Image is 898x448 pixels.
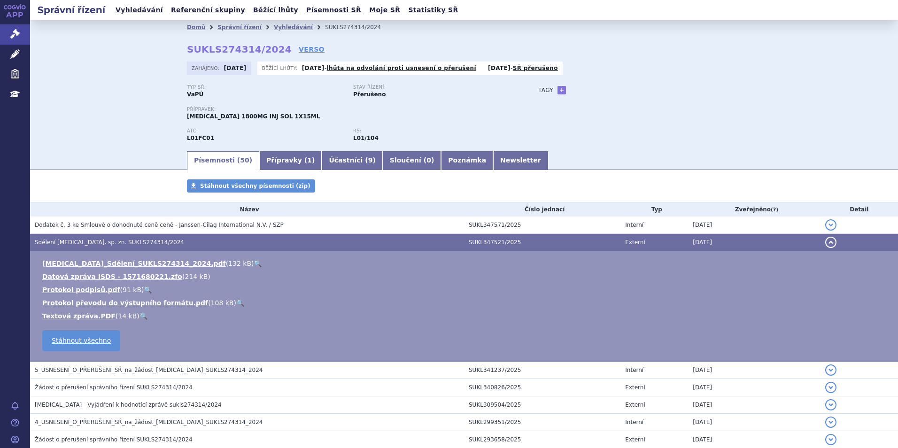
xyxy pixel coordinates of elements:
button: detail [825,219,836,231]
span: Stáhnout všechny písemnosti (zip) [200,183,310,189]
a: Písemnosti (50) [187,151,259,170]
a: [MEDICAL_DATA]_Sdělení_SUKLS274314_2024.pdf [42,260,226,267]
button: detail [825,364,836,376]
th: Detail [821,202,898,216]
th: Zveřejněno [688,202,820,216]
span: Externí [625,436,645,443]
span: 214 kB [185,273,208,280]
a: Protokol podpisů.pdf [42,286,120,294]
span: Interní [625,222,643,228]
td: [DATE] [688,361,820,379]
span: 108 kB [211,299,234,307]
a: VERSO [299,45,325,54]
strong: [DATE] [488,65,511,71]
td: SUKL340826/2025 [464,379,620,396]
h2: Správní řízení [30,3,113,16]
strong: Přerušeno [353,91,386,98]
td: [DATE] [688,396,820,414]
a: Stáhnout všechny písemnosti (zip) [187,179,315,193]
strong: daratumumab [353,135,379,141]
span: [MEDICAL_DATA] 1800MG INJ SOL 1X15ML [187,113,320,120]
td: [DATE] [688,379,820,396]
a: Písemnosti SŘ [303,4,364,16]
a: Referenční skupiny [168,4,248,16]
span: 5_USNESENÍ_O_PŘERUŠENÍ_SŘ_na_žádost_DARZALEX_SUKLS274314_2024 [35,367,263,373]
strong: VaPÚ [187,91,203,98]
a: Vyhledávání [113,4,166,16]
th: Název [30,202,464,216]
td: SUKL347521/2025 [464,234,620,251]
a: Správní řízení [217,24,262,31]
span: Interní [625,367,643,373]
span: 132 kB [228,260,251,267]
button: detail [825,399,836,410]
a: Přípravky (1) [259,151,322,170]
p: ATC: [187,128,344,134]
button: detail [825,417,836,428]
a: Běžící lhůty [250,4,301,16]
a: lhůta na odvolání proti usnesení o přerušení [327,65,476,71]
span: 9 [368,156,373,164]
a: SŘ přerušeno [513,65,558,71]
a: Protokol převodu do výstupního formátu.pdf [42,299,208,307]
span: 4_USNESENÍ_O_PŘERUŠENÍ_SŘ_na_žádost_DARZALEX_SUKLS274314_2024 [35,419,263,425]
a: 🔍 [254,260,262,267]
a: 🔍 [139,312,147,320]
button: detail [825,434,836,445]
a: Vyhledávání [274,24,313,31]
a: + [557,86,566,94]
button: detail [825,382,836,393]
span: Zahájeno: [192,64,221,72]
span: Běžící lhůty: [262,64,300,72]
span: 1 [307,156,312,164]
a: Moje SŘ [366,4,403,16]
p: Přípravek: [187,107,519,112]
span: 50 [240,156,249,164]
span: 91 kB [123,286,141,294]
button: detail [825,237,836,248]
th: Typ [620,202,688,216]
p: - [302,64,476,72]
a: 🔍 [236,299,244,307]
a: Sloučení (0) [383,151,441,170]
strong: SUKLS274314/2024 [187,44,292,55]
span: Externí [625,239,645,246]
span: Interní [625,419,643,425]
li: SUKLS274314/2024 [325,20,393,34]
a: Stáhnout všechno [42,330,120,351]
span: Sdělení DARZALEX, sp. zn. SUKLS274314/2024 [35,239,184,246]
li: ( ) [42,285,889,294]
a: Newsletter [493,151,548,170]
td: [DATE] [688,234,820,251]
p: Stav řízení: [353,85,510,90]
strong: DARATUMUMAB [187,135,214,141]
th: Číslo jednací [464,202,620,216]
p: Typ SŘ: [187,85,344,90]
a: Domů [187,24,205,31]
span: 14 kB [118,312,137,320]
li: ( ) [42,311,889,321]
span: 0 [426,156,431,164]
a: Účastníci (9) [322,151,382,170]
span: Externí [625,402,645,408]
a: Statistiky SŘ [405,4,461,16]
span: Žádost o přerušení správního řízení SUKLS274314/2024 [35,436,193,443]
p: RS: [353,128,510,134]
a: 🔍 [144,286,152,294]
td: SUKL347571/2025 [464,216,620,234]
td: [DATE] [688,216,820,234]
strong: [DATE] [224,65,247,71]
p: - [488,64,558,72]
li: ( ) [42,272,889,281]
a: Poznámka [441,151,493,170]
strong: [DATE] [302,65,325,71]
span: Externí [625,384,645,391]
li: ( ) [42,259,889,268]
span: Dodatek č. 3 ke Smlouvě o dohodnuté ceně ceně - Janssen-Cilag International N.V. / SZP [35,222,284,228]
li: ( ) [42,298,889,308]
td: SUKL299351/2025 [464,414,620,431]
td: [DATE] [688,414,820,431]
td: SUKL309504/2025 [464,396,620,414]
abbr: (?) [771,207,778,213]
td: SUKL341237/2025 [464,361,620,379]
